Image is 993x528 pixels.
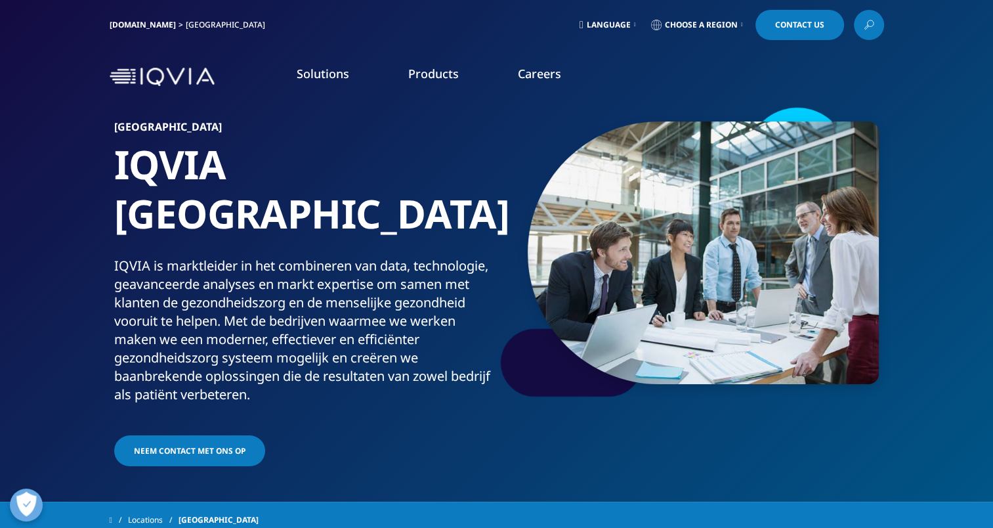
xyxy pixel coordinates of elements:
h1: IQVIA ​[GEOGRAPHIC_DATA] [114,140,492,257]
button: Voorkeuren openen [10,489,43,521]
a: Careers [518,66,561,81]
span: Neem Contact Met Ons Op [134,445,245,456]
span: Choose a Region [665,20,738,30]
h6: [GEOGRAPHIC_DATA] [114,121,492,140]
img: 059_standing-meeting.jpg [528,121,879,384]
a: [DOMAIN_NAME] [110,19,176,30]
div: [GEOGRAPHIC_DATA] [186,20,270,30]
span: Contact Us [775,21,824,29]
a: Solutions [297,66,349,81]
p: IQVIA is marktleider in het combineren van data, technologie, geavanceerde analyses en markt expe... [114,257,492,412]
nav: Primary [220,46,884,108]
a: Contact Us [755,10,844,40]
span: Language [587,20,631,30]
a: Neem Contact Met Ons Op [114,435,265,466]
a: Products [408,66,459,81]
